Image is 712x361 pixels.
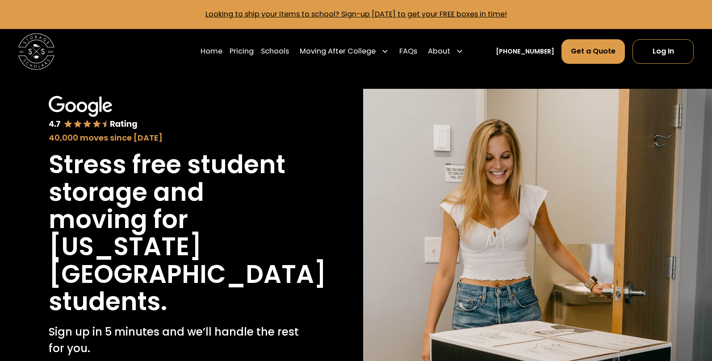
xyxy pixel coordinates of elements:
[496,47,554,56] a: [PHONE_NUMBER]
[49,288,167,315] h1: students.
[201,39,222,64] a: Home
[49,324,300,357] p: Sign up in 5 minutes and we’ll handle the rest for you.
[49,233,327,288] h1: [US_STATE][GEOGRAPHIC_DATA]
[261,39,289,64] a: Schools
[561,39,625,64] a: Get a Quote
[49,132,300,144] div: 40,000 moves since [DATE]
[399,39,417,64] a: FAQs
[230,39,254,64] a: Pricing
[428,46,450,57] div: About
[205,9,507,19] a: Looking to ship your items to school? Sign-up [DATE] to get your FREE boxes in time!
[49,96,138,130] img: Google 4.7 star rating
[18,33,54,70] img: Storage Scholars main logo
[49,151,300,233] h1: Stress free student storage and moving for
[632,39,694,64] a: Log In
[300,46,376,57] div: Moving After College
